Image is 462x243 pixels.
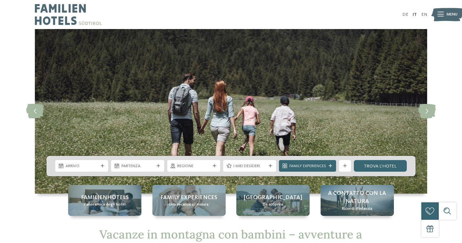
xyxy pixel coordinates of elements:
[66,163,98,169] span: Arrivo
[35,29,427,194] img: Vacanze in montagna con bambini: un’esperienza speciale
[244,194,302,202] span: [GEOGRAPHIC_DATA]
[402,12,408,17] a: DE
[354,160,407,172] a: trova l’hotel
[152,185,226,216] a: Vacanze in montagna con bambini: un’esperienza speciale Family experiences Una vacanza su misura
[81,194,129,202] span: Familienhotels
[413,12,417,17] a: IT
[121,163,154,169] span: Partenza
[236,185,310,216] a: Vacanze in montagna con bambini: un’esperienza speciale [GEOGRAPHIC_DATA] Da scoprire
[68,185,141,216] a: Vacanze in montagna con bambini: un’esperienza speciale Familienhotels Panoramica degli hotel
[421,12,427,17] a: EN
[177,163,210,169] span: Regione
[263,202,283,208] span: Da scoprire
[289,163,326,169] span: Family Experiences
[233,163,266,169] span: I miei desideri
[160,194,217,202] span: Family experiences
[169,202,209,208] span: Una vacanza su misura
[84,202,126,208] span: Panoramica degli hotel
[321,185,394,216] a: Vacanze in montagna con bambini: un’esperienza speciale A contatto con la natura Ricordi d’infanzia
[447,12,457,17] span: Menu
[342,206,372,212] span: Ricordi d’infanzia
[326,189,388,206] span: A contatto con la natura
